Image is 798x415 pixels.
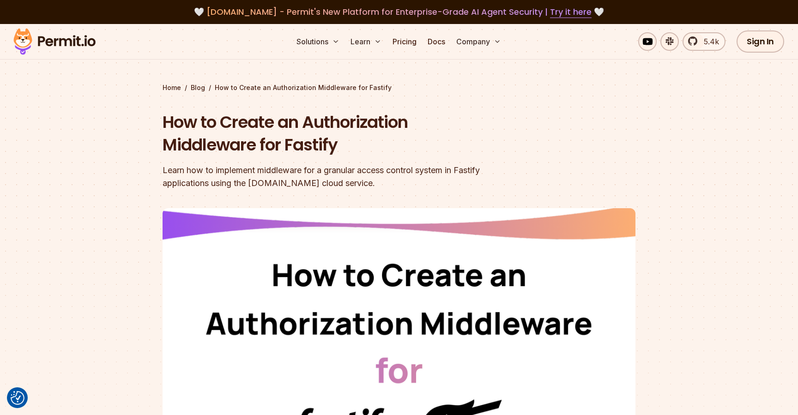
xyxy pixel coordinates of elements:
button: Consent Preferences [11,391,24,405]
span: [DOMAIN_NAME] - Permit's New Platform for Enterprise-Grade AI Agent Security | [206,6,592,18]
div: / / [163,83,635,92]
a: Pricing [389,32,420,51]
a: Blog [191,83,205,92]
a: Docs [424,32,449,51]
div: Learn how to implement middleware for a granular access control system in Fastify applications us... [163,164,517,190]
button: Solutions [293,32,343,51]
a: Home [163,83,181,92]
button: Company [453,32,505,51]
span: 5.4k [698,36,719,47]
a: Sign In [737,30,784,53]
a: 5.4k [683,32,725,51]
button: Learn [347,32,385,51]
img: Revisit consent button [11,391,24,405]
img: Permit logo [9,26,100,57]
div: 🤍 🤍 [22,6,776,18]
a: Try it here [550,6,592,18]
h1: How to Create an Authorization Middleware for Fastify [163,111,517,156]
